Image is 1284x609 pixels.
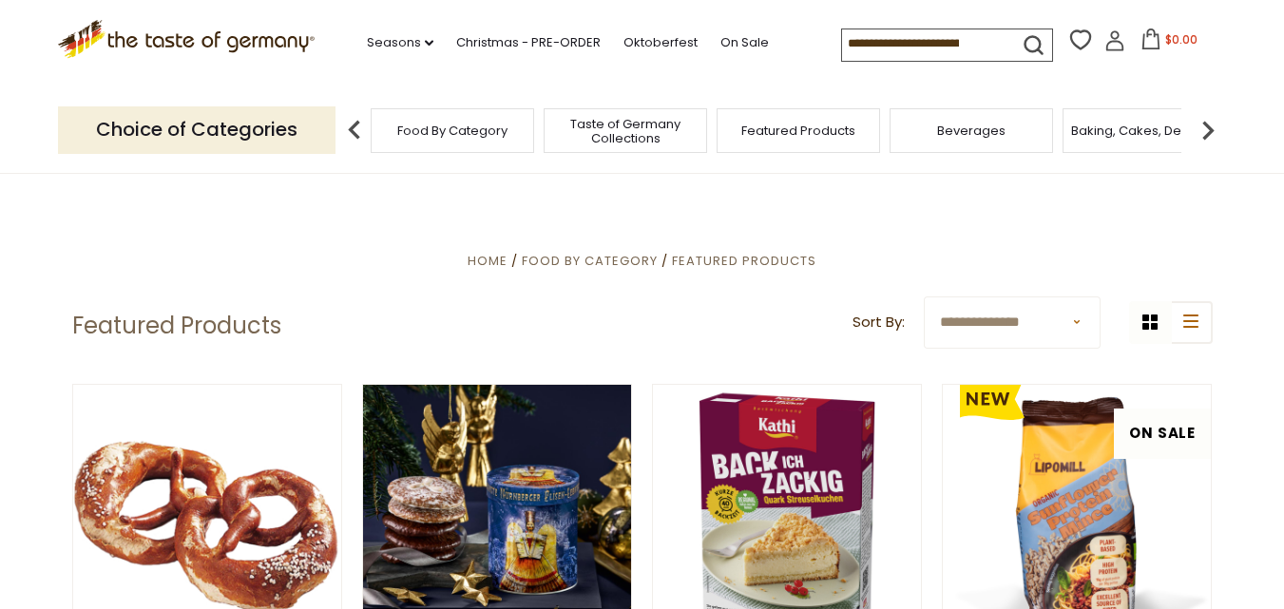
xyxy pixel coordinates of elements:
img: next arrow [1189,111,1227,149]
a: Food By Category [522,252,658,270]
button: $0.00 [1129,29,1210,57]
a: Taste of Germany Collections [549,117,701,145]
a: Home [468,252,508,270]
a: Beverages [937,124,1006,138]
a: Oktoberfest [623,32,698,53]
a: Seasons [367,32,433,53]
label: Sort By: [853,311,905,334]
a: Food By Category [397,124,508,138]
a: Featured Products [741,124,855,138]
a: Featured Products [672,252,816,270]
img: previous arrow [335,111,374,149]
a: On Sale [720,32,769,53]
h1: Featured Products [72,312,281,340]
span: $0.00 [1165,31,1198,48]
a: Christmas - PRE-ORDER [456,32,601,53]
a: Baking, Cakes, Desserts [1071,124,1218,138]
p: Choice of Categories [58,106,335,153]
